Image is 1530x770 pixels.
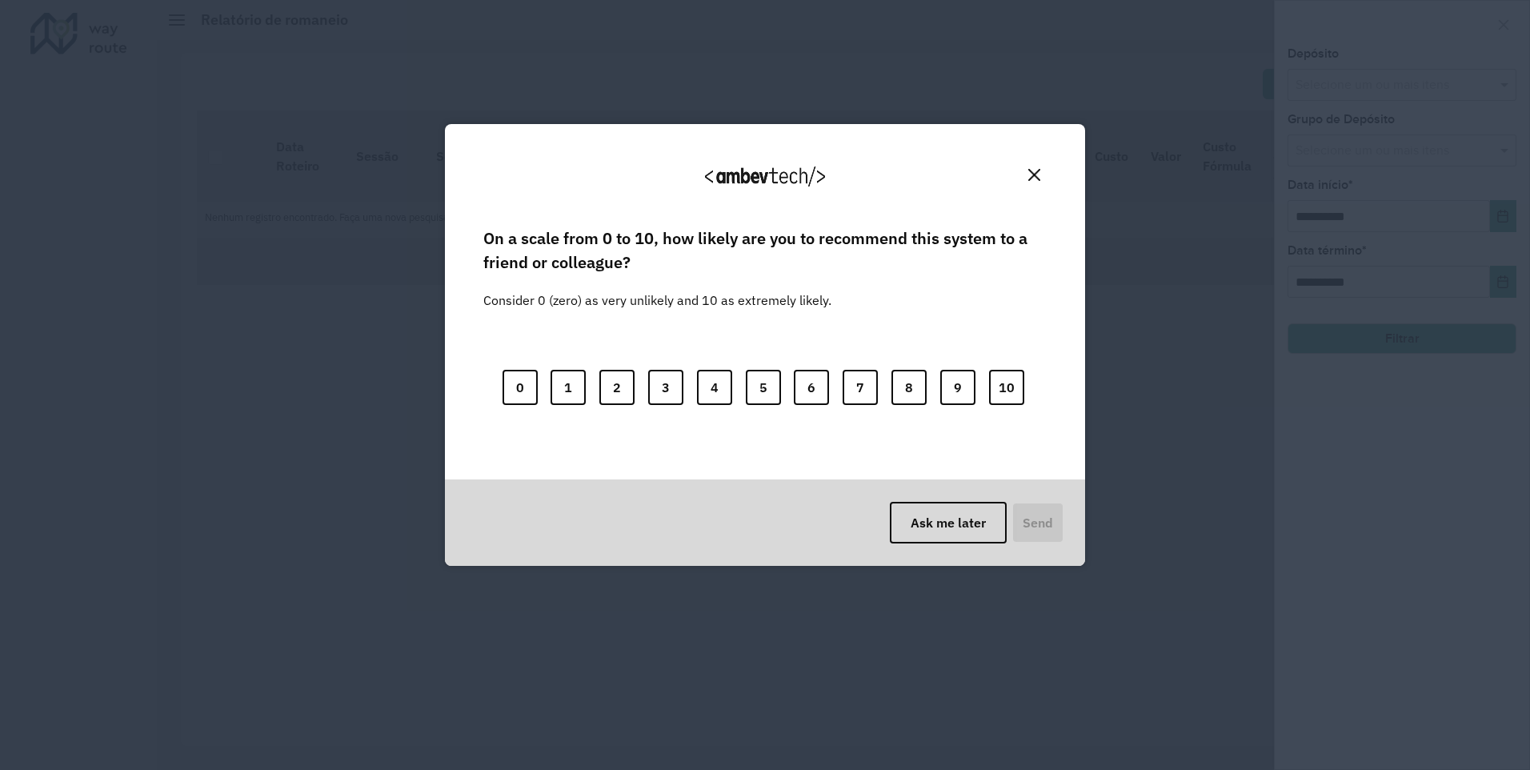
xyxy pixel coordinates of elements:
[989,370,1024,405] button: 10
[648,370,683,405] button: 3
[705,166,825,186] img: Logo Ambevtech
[551,370,586,405] button: 1
[483,227,1047,275] label: On a scale from 0 to 10, how likely are you to recommend this system to a friend or colleague?
[1022,162,1047,187] button: Close
[746,370,781,405] button: 5
[503,370,538,405] button: 0
[1028,169,1040,181] img: Close
[794,370,829,405] button: 6
[483,271,831,310] label: Consider 0 (zero) as very unlikely and 10 as extremely likely.
[940,370,975,405] button: 9
[890,502,1007,543] button: Ask me later
[599,370,635,405] button: 2
[843,370,878,405] button: 7
[891,370,927,405] button: 8
[697,370,732,405] button: 4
